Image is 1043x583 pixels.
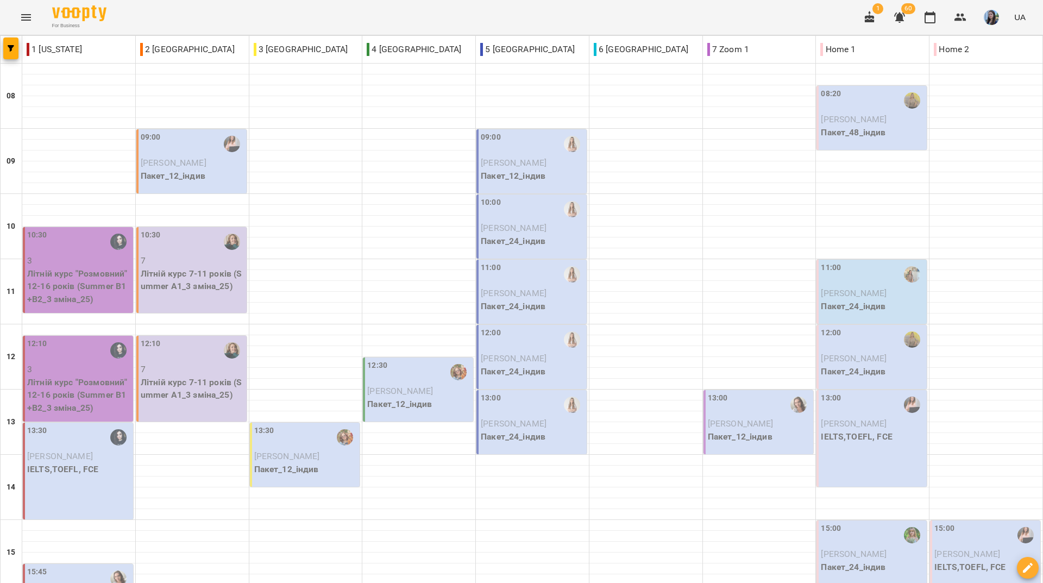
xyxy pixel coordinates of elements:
[110,234,127,250] img: Мерквіладзе Саломе Теймуразівна
[27,338,47,350] label: 12:10
[141,131,161,143] label: 09:00
[481,262,501,274] label: 11:00
[27,254,131,267] p: 3
[7,286,15,298] h6: 11
[821,523,841,535] label: 15:00
[564,397,580,413] img: Михно Віта Олександрівна
[821,430,925,443] p: IELTS,TOEFL, FCE
[141,158,206,168] span: [PERSON_NAME]
[481,223,546,233] span: [PERSON_NAME]
[1017,527,1034,543] img: Коляда Юлія Алішерівна
[7,221,15,233] h6: 10
[27,43,82,56] p: 1 [US_STATE]
[254,463,358,476] p: Пакет_12_індив
[450,364,467,380] img: Божко Тетяна Олексіївна
[872,3,883,14] span: 1
[7,90,15,102] h6: 08
[480,43,575,56] p: 5 [GEOGRAPHIC_DATA]
[141,338,161,350] label: 12:10
[254,425,274,437] label: 13:30
[904,266,920,283] img: Шевчук Аліна Олегівна
[7,416,15,428] h6: 13
[934,523,954,535] label: 15:00
[821,114,887,124] span: [PERSON_NAME]
[141,363,244,376] p: 7
[708,418,774,429] span: [PERSON_NAME]
[481,170,585,183] p: Пакет_12_індив
[821,300,925,313] p: Пакет_24_індив
[821,88,841,100] label: 08:20
[1014,11,1026,23] span: UA
[934,549,1000,559] span: [PERSON_NAME]
[481,430,585,443] p: Пакет_24_індив
[821,392,841,404] label: 13:00
[367,360,387,372] label: 12:30
[564,136,580,152] img: Михно Віта Олександрівна
[7,351,15,363] h6: 12
[821,561,925,574] p: Пакет_24_індив
[821,365,925,378] p: Пакет_24_індив
[141,229,161,241] label: 10:30
[7,547,15,559] h6: 15
[27,229,47,241] label: 10:30
[7,155,15,167] h6: 09
[27,363,131,376] p: 3
[821,262,841,274] label: 11:00
[481,418,546,429] span: [PERSON_NAME]
[52,22,106,29] span: For Business
[481,327,501,339] label: 12:00
[904,527,920,543] img: Дворова Ксенія Василівна
[821,549,887,559] span: [PERSON_NAME]
[224,234,240,250] img: Коломієць Анастасія Володимирівна
[821,126,925,139] p: Пакет_48_індив
[481,197,501,209] label: 10:00
[481,353,546,363] span: [PERSON_NAME]
[254,451,320,461] span: [PERSON_NAME]
[140,43,235,56] p: 2 [GEOGRAPHIC_DATA]
[481,158,546,168] span: [PERSON_NAME]
[821,288,887,298] span: [PERSON_NAME]
[27,463,131,476] p: IELTS,TOEFL, FCE
[481,131,501,143] label: 09:00
[708,392,728,404] label: 13:00
[337,429,353,446] img: Божко Тетяна Олексіївна
[481,365,585,378] p: Пакет_24_індив
[224,342,240,359] img: Коломієць Анастасія Володимирівна
[367,386,433,396] span: [PERSON_NAME]
[708,430,812,443] p: Пакет_12_індив
[820,43,856,56] p: Home 1
[564,201,580,217] img: Михно Віта Олександрівна
[27,267,131,306] p: Літній курс "Розмовний" 12-16 років (Summer B1+B2_3 зміна_25)
[141,170,244,183] p: Пакет_12_індив
[790,397,807,413] div: Пасєка Катерина Василівна
[904,397,920,413] img: Коляда Юлія Алішерівна
[27,566,47,578] label: 15:45
[27,425,47,437] label: 13:30
[904,331,920,348] img: Бринько Анастасія Сергіївна
[1010,7,1030,27] button: UA
[707,43,749,56] p: 7 Zoom 1
[821,327,841,339] label: 12:00
[224,136,240,152] img: Коляда Юлія Алішерівна
[254,43,348,56] p: 3 [GEOGRAPHIC_DATA]
[7,481,15,493] h6: 14
[984,10,999,25] img: b6e1badff8a581c3b3d1def27785cccf.jpg
[481,235,585,248] p: Пакет_24_індив
[52,5,106,21] img: Voopty Logo
[110,429,127,446] img: Мерквіладзе Саломе Теймуразівна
